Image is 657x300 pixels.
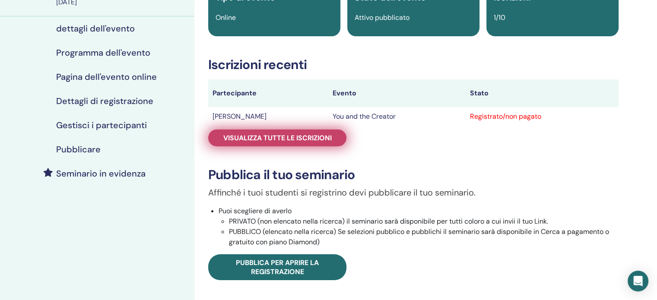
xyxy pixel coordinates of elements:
[208,186,619,199] p: Affinché i tuoi studenti si registrino devi pubblicare il tuo seminario.
[628,271,648,291] div: Open Intercom Messenger
[229,227,619,247] li: PUBBLICO (elencato nella ricerca) Se selezioni pubblico e pubblichi il seminario sarà disponibile...
[56,96,153,106] h4: Dettagli di registrazione
[56,144,101,155] h4: Pubblicare
[223,133,332,142] span: Visualizza tutte le iscrizioni
[229,216,619,227] li: PRIVATO (non elencato nella ricerca) il seminario sarà disponibile per tutti coloro a cui invii i...
[219,206,619,247] li: Puoi scegliere di averlo
[328,107,466,126] td: You and the Creator
[208,57,619,73] h3: Iscrizioni recenti
[494,13,505,22] span: 1/10
[328,79,466,107] th: Evento
[56,23,135,34] h4: dettagli dell'evento
[56,120,147,130] h4: Gestisci i partecipanti
[56,72,157,82] h4: Pagina dell'evento online
[208,129,346,146] a: Visualizza tutte le iscrizioni
[56,168,146,179] h4: Seminario in evidenza
[236,258,319,276] span: Pubblica per aprire la registrazione
[208,107,328,126] td: [PERSON_NAME]
[355,13,409,22] span: Attivo pubblicato
[208,79,328,107] th: Partecipante
[470,111,614,122] div: Registrato/non pagato
[56,47,150,58] h4: Programma dell'evento
[208,167,619,183] h3: Pubblica il tuo seminario
[208,254,346,280] a: Pubblica per aprire la registrazione
[466,79,619,107] th: Stato
[216,13,236,22] span: Online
